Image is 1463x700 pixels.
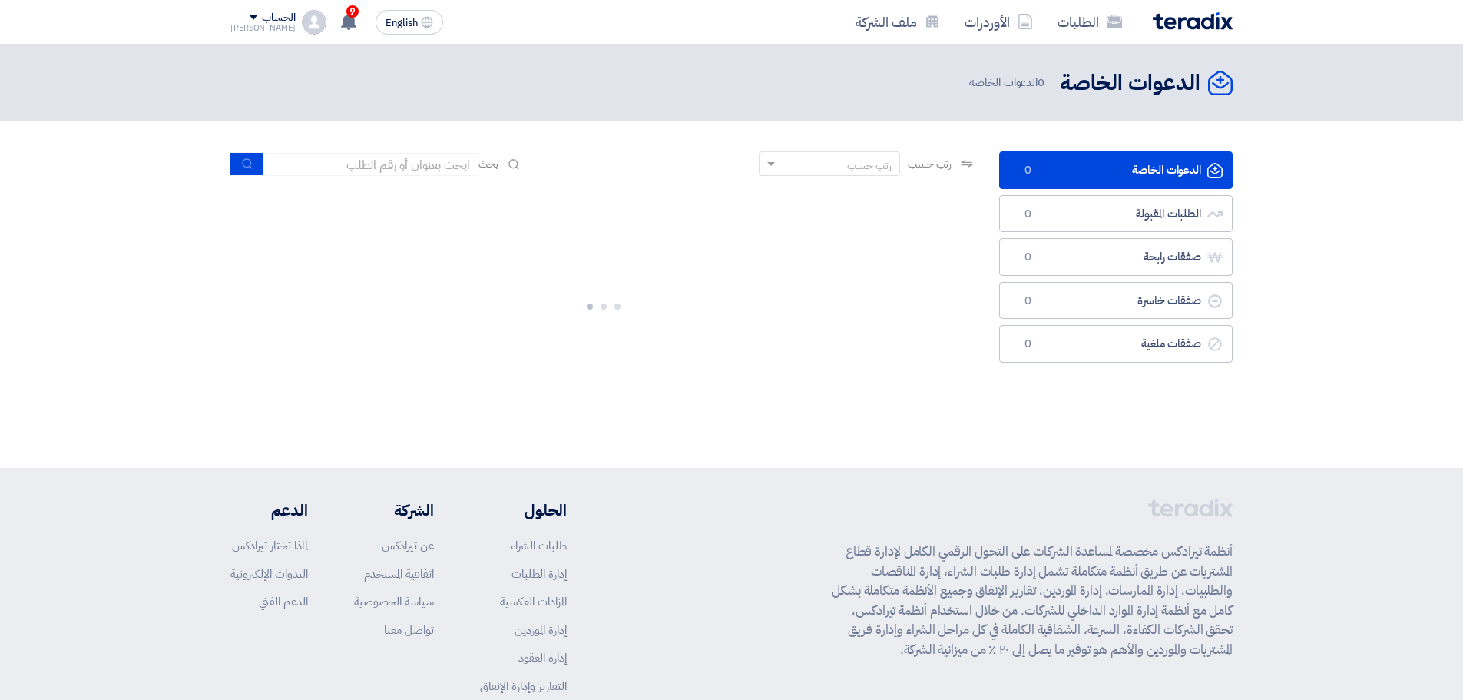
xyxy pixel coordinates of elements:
[999,151,1233,189] a: الدعوات الخاصة0
[262,12,295,25] div: الحساب
[1038,74,1044,91] span: 0
[511,566,567,582] a: إدارة الطلبات
[302,10,326,35] img: profile_test.png
[969,74,1048,91] span: الدعوات الخاصة
[999,282,1233,320] a: صفقات خاسرة0
[500,593,567,610] a: المزادات العكسية
[230,566,308,582] a: الندوات الإلكترونية
[999,238,1233,276] a: صفقات رابحة0
[364,566,434,582] a: اتفاقية المستخدم
[230,499,308,522] li: الدعم
[230,24,296,32] div: [PERSON_NAME]
[386,18,418,28] span: English
[354,499,434,522] li: الشركة
[511,537,567,554] a: طلبات الشراء
[952,4,1045,40] a: الأوردرات
[1018,207,1037,222] span: 0
[515,622,567,639] a: إدارة الموردين
[1018,337,1037,352] span: 0
[384,622,434,639] a: تواصل معنا
[843,4,952,40] a: ملف الشركة
[478,156,498,172] span: بحث
[908,156,952,172] span: رتب حسب
[376,10,443,35] button: English
[354,593,434,610] a: سياسة الخصوصية
[263,153,478,176] input: ابحث بعنوان أو رقم الطلب
[259,593,308,610] a: الدعم الفني
[847,158,892,174] div: رتب حسب
[480,499,567,522] li: الحلول
[1018,250,1037,265] span: 0
[382,537,434,554] a: عن تيرادكس
[518,649,567,666] a: إدارة العقود
[999,195,1233,233] a: الطلبات المقبولة0
[1018,163,1037,178] span: 0
[1153,12,1233,30] img: Teradix logo
[999,325,1233,363] a: صفقات ملغية0
[480,678,567,695] a: التقارير وإدارة الإنفاق
[1018,294,1037,309] span: 0
[346,5,359,18] span: 9
[1045,4,1134,40] a: الطلبات
[232,537,308,554] a: لماذا تختار تيرادكس
[1060,68,1200,98] h2: الدعوات الخاصة
[832,542,1233,659] p: أنظمة تيرادكس مخصصة لمساعدة الشركات على التحول الرقمي الكامل لإدارة قطاع المشتريات عن طريق أنظمة ...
